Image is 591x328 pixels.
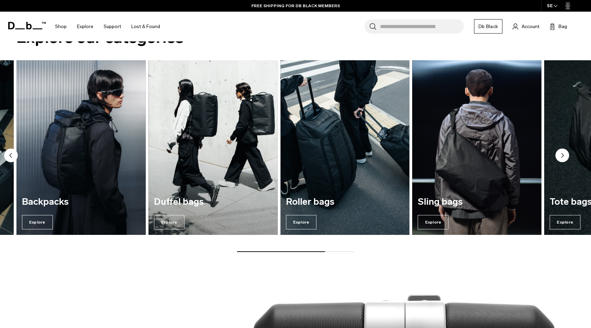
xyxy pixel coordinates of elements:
button: Bag [550,22,567,30]
div: 3 / 7 [16,60,146,235]
span: Explore [286,215,317,229]
a: Backpacks Explore [16,60,146,235]
button: Next slide [555,149,569,164]
span: Explore [418,215,449,229]
a: Duffel bags Explore [148,60,278,235]
h3: Roller bags [286,197,404,207]
button: Previous slide [4,149,18,164]
a: Sling bags Explore [412,60,542,235]
a: Explore [77,14,93,39]
a: Shop [55,14,67,39]
div: 5 / 7 [280,60,410,235]
a: Support [104,14,121,39]
div: 4 / 7 [148,60,278,235]
a: Roller bags Explore [280,60,410,235]
span: Account [522,23,539,30]
span: Explore [154,215,185,229]
span: Bag [559,23,567,30]
h3: Backpacks [22,197,140,207]
nav: Main Navigation [50,12,165,41]
h3: Sling bags [418,197,536,207]
span: Explore [550,215,580,229]
div: 6 / 7 [412,60,542,235]
a: Lost & Found [131,14,160,39]
h3: Duffel bags [154,197,272,207]
span: Explore [22,215,53,229]
a: Account [513,22,539,30]
a: FREE SHIPPING FOR DB BLACK MEMBERS [251,3,340,9]
a: Db Black [474,19,502,34]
